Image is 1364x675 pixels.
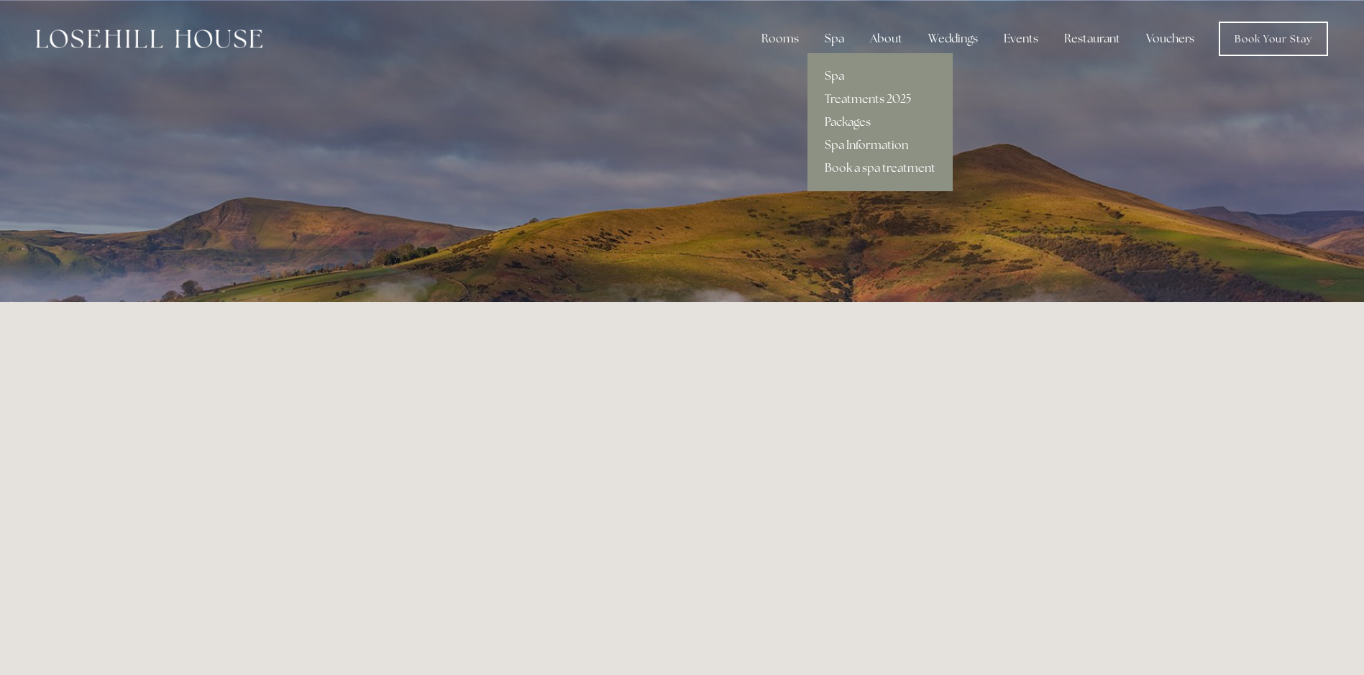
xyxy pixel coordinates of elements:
[917,24,989,53] div: Weddings
[813,24,856,53] div: Spa
[807,157,953,180] a: Book a spa treatment
[807,111,953,134] a: Packages
[750,24,810,53] div: Rooms
[1053,24,1132,53] div: Restaurant
[36,29,262,48] img: Losehill House
[992,24,1050,53] div: Events
[859,24,914,53] div: About
[1219,22,1328,56] a: Book Your Stay
[807,134,953,157] a: Spa Information
[807,65,953,88] a: Spa
[807,88,953,111] a: Treatments 2025
[1135,24,1206,53] a: Vouchers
